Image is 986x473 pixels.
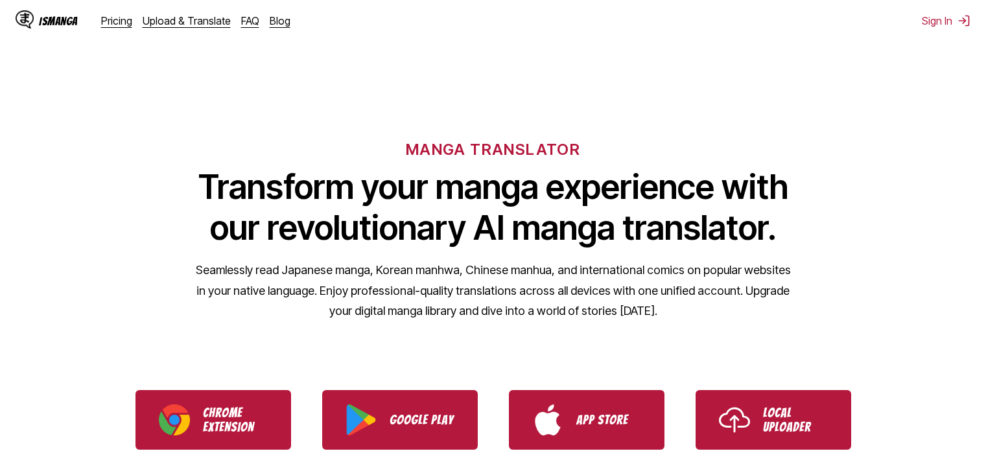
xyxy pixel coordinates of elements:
[922,14,970,27] button: Sign In
[143,14,231,27] a: Upload & Translate
[390,413,454,427] p: Google Play
[763,406,828,434] p: Local Uploader
[322,390,478,450] a: Download IsManga from Google Play
[195,260,792,321] p: Seamlessly read Japanese manga, Korean manhwa, Chinese manhua, and international comics on popula...
[719,404,750,435] img: Upload icon
[696,390,851,450] a: Use IsManga Local Uploader
[203,406,268,434] p: Chrome Extension
[39,15,78,27] div: IsManga
[957,14,970,27] img: Sign out
[270,14,290,27] a: Blog
[195,167,792,248] h1: Transform your manga experience with our revolutionary AI manga translator.
[406,140,580,159] h6: MANGA TRANSLATOR
[16,10,34,29] img: IsManga Logo
[159,404,190,435] img: Chrome logo
[135,390,291,450] a: Download IsManga Chrome Extension
[509,390,664,450] a: Download IsManga from App Store
[16,10,101,31] a: IsManga LogoIsManga
[576,413,641,427] p: App Store
[101,14,132,27] a: Pricing
[346,404,377,435] img: Google Play logo
[241,14,259,27] a: FAQ
[532,404,563,435] img: App Store logo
